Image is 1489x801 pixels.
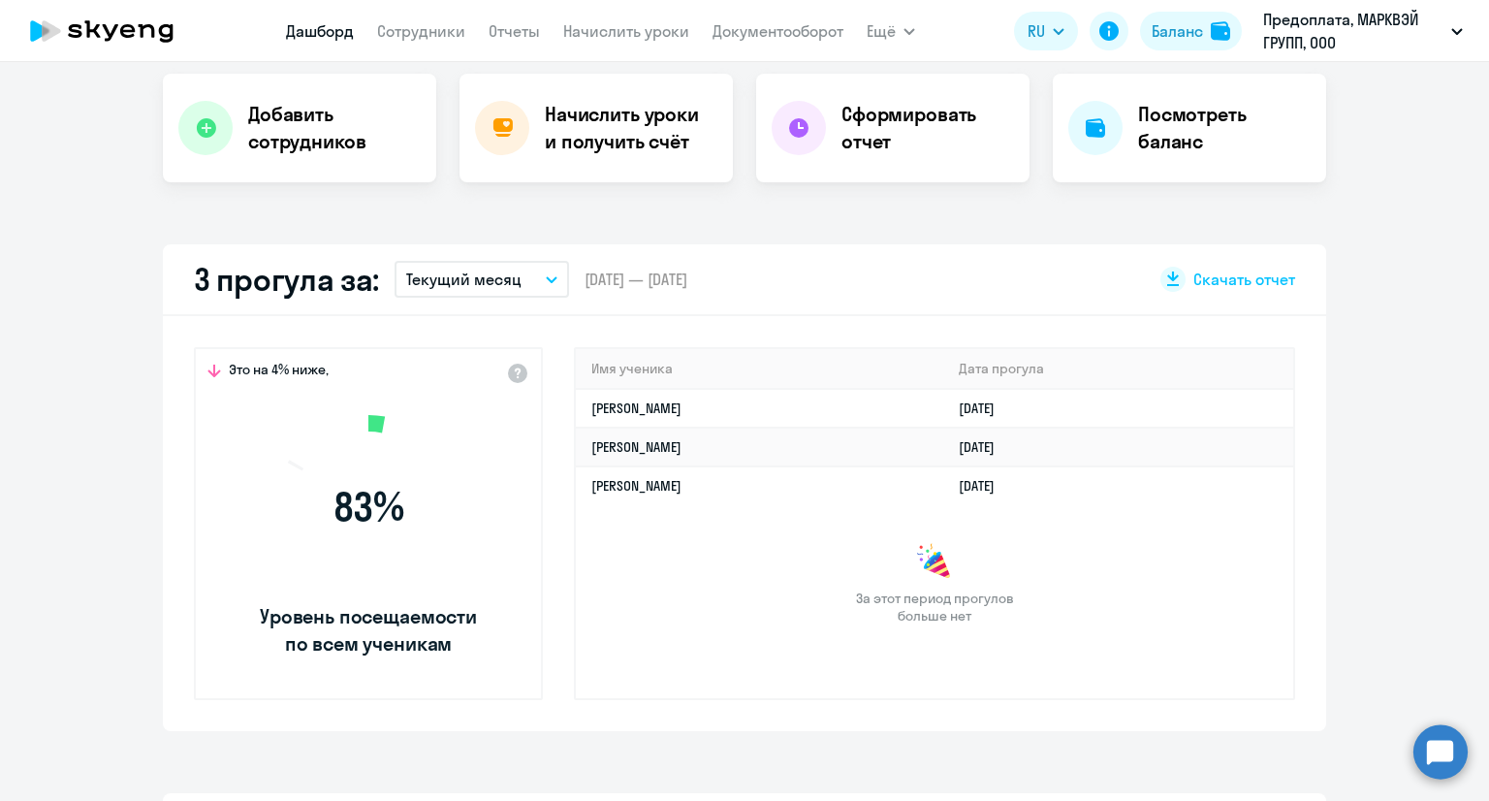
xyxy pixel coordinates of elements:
[841,101,1014,155] h4: Сформировать отчет
[286,21,354,41] a: Дашборд
[406,268,522,291] p: Текущий месяц
[915,543,954,582] img: congrats
[1211,21,1230,41] img: balance
[959,477,1010,495] a: [DATE]
[591,438,681,456] a: [PERSON_NAME]
[489,21,540,41] a: Отчеты
[867,19,896,43] span: Ещё
[1028,19,1045,43] span: RU
[1014,12,1078,50] button: RU
[1140,12,1242,50] button: Балансbalance
[1253,8,1473,54] button: Предоплата, МАРКВЭЙ ГРУПП, ООО
[585,269,687,290] span: [DATE] — [DATE]
[1193,269,1295,290] span: Скачать отчет
[377,21,465,41] a: Сотрудники
[959,438,1010,456] a: [DATE]
[395,261,569,298] button: Текущий месяц
[943,349,1293,389] th: Дата прогула
[1152,19,1203,43] div: Баланс
[194,260,379,299] h2: 3 прогула за:
[545,101,713,155] h4: Начислить уроки и получить счёт
[713,21,843,41] a: Документооборот
[576,349,943,389] th: Имя ученика
[257,484,480,530] span: 83 %
[1263,8,1443,54] p: Предоплата, МАРКВЭЙ ГРУПП, ООО
[257,603,480,657] span: Уровень посещаемости по всем ученикам
[591,477,681,495] a: [PERSON_NAME]
[229,361,329,384] span: Это на 4% ниже,
[248,101,421,155] h4: Добавить сотрудников
[563,21,689,41] a: Начислить уроки
[1138,101,1311,155] h4: Посмотреть баланс
[591,400,681,417] a: [PERSON_NAME]
[959,400,1010,417] a: [DATE]
[867,12,915,50] button: Ещё
[853,590,1016,625] span: За этот период прогулов больше нет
